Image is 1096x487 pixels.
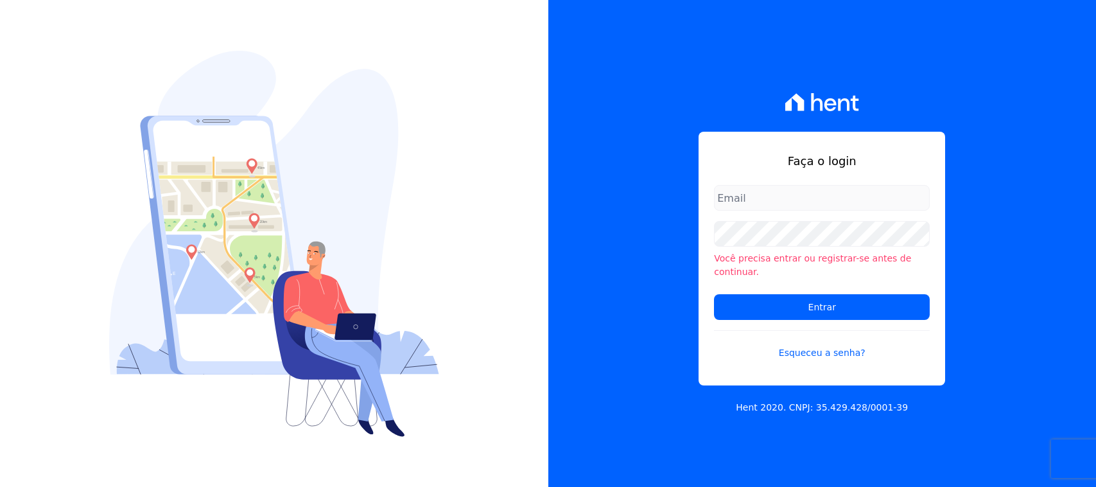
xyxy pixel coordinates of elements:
[714,152,930,170] h1: Faça o login
[736,401,908,414] p: Hent 2020. CNPJ: 35.429.428/0001-39
[714,294,930,320] input: Entrar
[109,51,439,437] img: Login
[714,185,930,211] input: Email
[714,330,930,360] a: Esqueceu a senha?
[714,252,930,279] li: Você precisa entrar ou registrar-se antes de continuar.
